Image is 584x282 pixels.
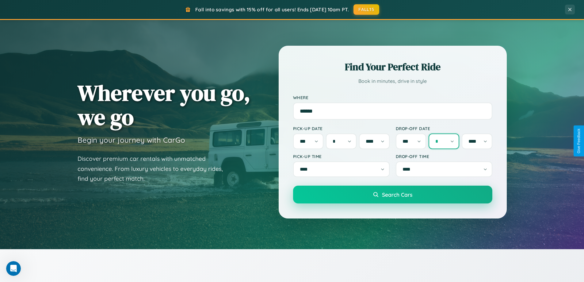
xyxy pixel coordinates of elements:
p: Book in minutes, drive in style [293,77,492,86]
label: Drop-off Date [396,126,492,131]
span: Search Cars [382,191,412,198]
iframe: Intercom live chat [6,261,21,276]
button: FALL15 [353,4,379,15]
label: Pick-up Date [293,126,390,131]
span: Fall into savings with 15% off for all users! Ends [DATE] 10am PT. [195,6,349,13]
p: Discover premium car rentals with unmatched convenience. From luxury vehicles to everyday rides, ... [78,154,231,184]
h1: Wherever you go, we go [78,81,250,129]
h3: Begin your journey with CarGo [78,135,185,145]
button: Search Cars [293,186,492,203]
h2: Find Your Perfect Ride [293,60,492,74]
div: Give Feedback [577,129,581,153]
label: Drop-off Time [396,154,492,159]
label: Where [293,95,492,100]
label: Pick-up Time [293,154,390,159]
